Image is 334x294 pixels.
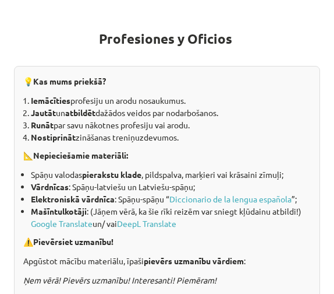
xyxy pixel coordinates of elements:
b: Iemācīties [31,95,70,106]
b: Nostiprināt [31,132,76,142]
b: pievērs uzmanību vārdiem [144,256,244,266]
li: profesiju un arodu nosaukumus. [31,94,311,107]
b: Mašīntulkotāji [31,206,87,216]
li: Spāņu valodas , pildspalva, marķieri vai krāsaini zīmuļi; [31,169,311,181]
b: Elektroniskā vārdnīca [31,194,115,204]
li: un dažādos veidos par nodarbošanos. [31,107,311,119]
p: 💡 [23,75,311,87]
b: Runāt [31,120,54,130]
a: Google Translate [31,218,93,229]
p: ⚠️ [23,236,311,248]
a: Diccionario de la lengua española [169,194,292,204]
b: Jautāt [31,107,56,118]
li: : (Jāņem vērā, ka šie rīki reizēm var sniegt kļūdainu atbildi!) un/ vai [31,205,311,230]
li: par savu nākotnes profesiju vai arodu. [31,119,311,131]
b: Vārdnīcas [31,181,69,192]
strong: Kas mums priekšā? [33,76,106,86]
i: Ņem vērā! Pievērs uzmanību! Interesanti! Piemēram! [23,275,216,285]
b: Profesiones y Oficios [99,30,232,47]
strong: Nepieciešamie materiāli: [33,150,128,160]
strong: Pievērsiet uzmanību! [33,236,113,247]
li: : Spāņu-spāņu “ ”; [31,193,311,205]
b: atbildēt [65,107,95,118]
p: Apgūstot mācību materiālu, īpaši : [23,255,311,267]
li: : Spāņu-latviešu un Latviešu-spāņu; [31,181,311,193]
p: 📐 [23,149,311,162]
b: pierakstu klade [82,169,141,180]
li: zināšanas treniņuzdevumos. [31,131,311,143]
a: DeepL Translate [117,218,176,229]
